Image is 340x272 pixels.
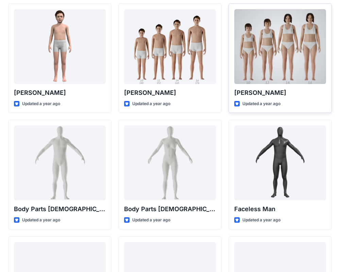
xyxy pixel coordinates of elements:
[132,217,170,224] p: Updated a year ago
[14,9,106,84] a: Emil
[124,125,216,200] a: Body Parts Female
[132,100,170,107] p: Updated a year ago
[14,88,106,98] p: [PERSON_NAME]
[234,88,326,98] p: [PERSON_NAME]
[14,125,106,200] a: Body Parts Male
[14,204,106,214] p: Body Parts [DEMOGRAPHIC_DATA]
[242,100,280,107] p: Updated a year ago
[234,204,326,214] p: Faceless Man
[234,9,326,84] a: Brenda
[124,88,216,98] p: [PERSON_NAME]
[124,9,216,84] a: Brandon
[242,217,280,224] p: Updated a year ago
[124,204,216,214] p: Body Parts [DEMOGRAPHIC_DATA]
[22,100,60,107] p: Updated a year ago
[234,125,326,200] a: Faceless Man
[22,217,60,224] p: Updated a year ago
